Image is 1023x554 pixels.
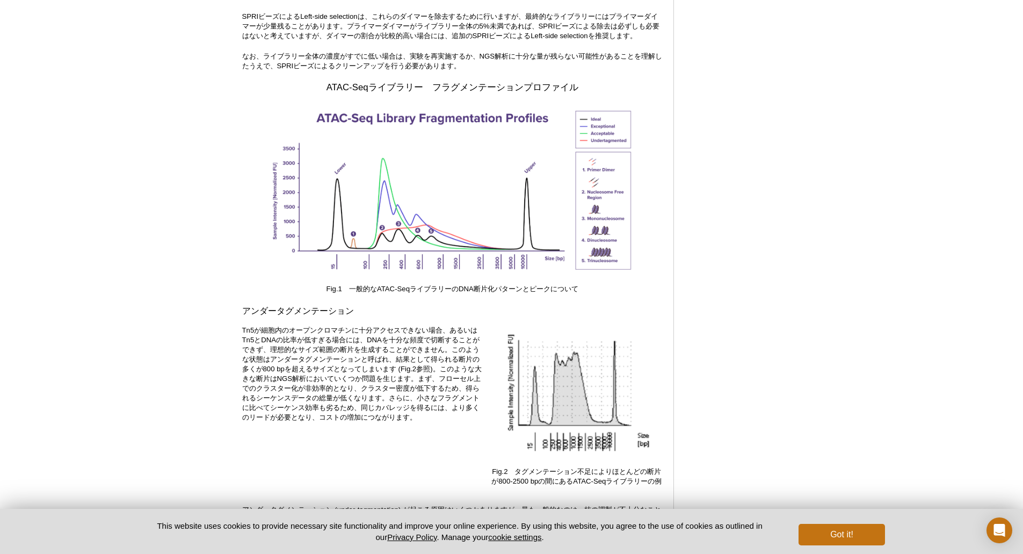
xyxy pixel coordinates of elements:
p: Tn5が細胞内のオープンクロマチンに十分アクセスできない場合、あるいはTn5とDNAの比率が低すぎる場合には、DNAを十分な頻度で切断することができず、理想的なサイズ範囲の断片を生成することがで... [242,326,483,422]
p: なお、ライブラリー全体の濃度がすでに低い場合は、実験を再実施するか、NGS解析に十分な量が残らない可能性があることを理解したうえで、SPRIビーズによるクリーンアップを行う必要があります。 [242,52,663,71]
img: ATAC-seq library [264,102,640,282]
a: Privacy Policy [387,533,437,542]
img: Under-tagmented ATAC-Seq library [496,326,657,454]
div: Open Intercom Messenger [986,517,1012,543]
button: Got it! [799,524,884,545]
h3: アンダータグメンテーション [242,305,663,318]
p: Fig.1 一般的なATAC-SeqライブラリーのDNA断片化パターンとピークについて [242,284,663,294]
p: SPRIビーズによるLeft-side selectionは、これらのダイマーを除去するために行いますが、最終的なライブラリーにはプライマーダイマーが少量残ることがあります。プライマーダイマーが... [242,12,663,41]
button: cookie settings [488,533,541,542]
p: アンダータグメンテーション (under-tagmentation) が起こる原因はいくつかありますが、最も一般的なのは、核の調製が不十分なことによってTn5がクロマチンへアクセスしにくくなるケ... [242,505,663,544]
p: Fig.2 タグメンテーション不足によりほとんどの断片が800-2500 bpの間にあるATAC-Seqライブラリーの例 [491,467,663,486]
h3: ATAC-Seqライブラリー フラグメンテーションプロファイル [242,81,663,94]
p: This website uses cookies to provide necessary site functionality and improve your online experie... [139,520,781,543]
